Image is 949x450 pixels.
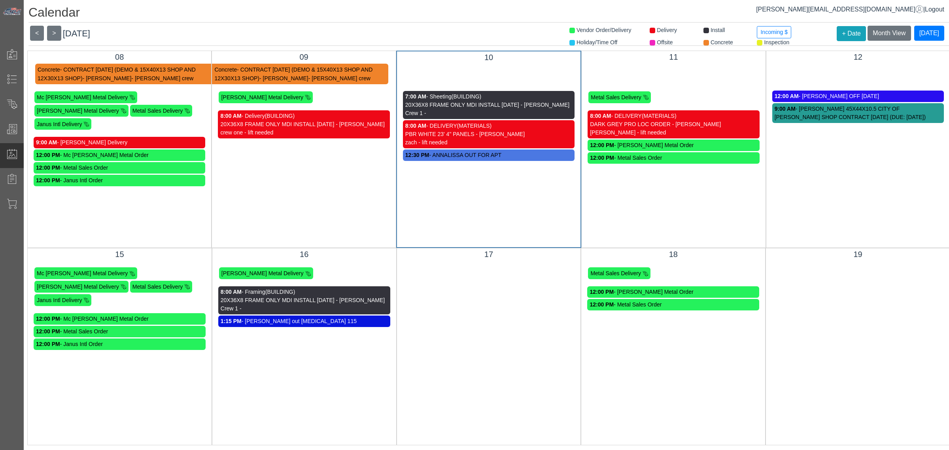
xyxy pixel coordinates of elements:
span: [PERSON_NAME] Metal Delivery [221,94,303,100]
div: - Metal Sales Order [36,164,203,172]
span: (MATERIALS) [457,123,492,129]
span: Metal Sales Delivery [590,270,641,276]
span: Janus Intl Delivery [37,121,82,127]
div: 16 [218,248,390,260]
div: 20X36X8 FRAME ONLY MDI INSTALL [DATE] - [PERSON_NAME] [221,296,388,304]
strong: 8:00 AM [221,289,242,295]
div: - [PERSON_NAME] Delivery [36,138,203,147]
strong: 8:00 AM [590,113,611,119]
div: [PERSON_NAME] - lift needed [590,129,757,137]
img: Metals Direct Inc Logo [2,7,22,16]
strong: 12:00 PM [36,328,60,335]
strong: 12:00 PM [36,316,60,322]
span: (BUILDING) [452,93,481,100]
span: Concrete [38,66,60,73]
strong: 12:30 PM [405,152,429,158]
div: 18 [587,248,759,260]
div: - DELIVERY [405,122,572,130]
div: - Metal Sales Order [590,301,757,309]
strong: 12:00 PM [590,301,614,308]
span: (BUILDING) [265,289,295,295]
div: 17 [403,248,575,260]
span: - [PERSON_NAME] [259,75,308,81]
button: [DATE] [914,26,944,41]
div: - [PERSON_NAME] Metal Order [590,141,757,149]
div: - Mc [PERSON_NAME] Metal Order [36,315,203,323]
div: 09 [218,51,389,63]
span: - [PERSON_NAME] crew [131,75,193,81]
span: Concrete [711,39,733,45]
div: - [PERSON_NAME] Metal Order [590,288,757,296]
div: - DELIVERY [590,112,757,120]
div: Crew 1 - [405,109,572,117]
strong: 12:00 PM [36,164,60,171]
span: Metal Sales Delivery [591,94,641,100]
button: + Date [837,26,866,41]
span: Install [711,27,725,33]
div: 11 [588,51,759,63]
span: Delivery [657,27,677,33]
span: Vendor Order/Delivery [577,27,631,33]
span: (MATERIALS) [642,113,677,119]
div: - Janus Intl Order [36,176,203,185]
div: - Mc [PERSON_NAME] Metal Order [36,151,203,159]
div: - Janus Intl Order [36,340,203,348]
span: [PERSON_NAME] Metal Delivery [221,270,304,276]
span: Holiday/Time Off [577,39,617,45]
div: - Framing [221,288,388,296]
strong: 12:00 PM [590,142,614,148]
button: > [47,26,61,41]
div: 08 [34,51,205,63]
strong: 9:00 AM [775,106,796,112]
span: - CONTRACT [DATE] (DEMO & 15X40X13 SHOP AND 12X30X13 SHOP) [214,66,372,81]
span: [PERSON_NAME] Metal Delivery [37,108,119,114]
h1: Calendar [28,5,949,23]
div: | [756,5,944,14]
strong: 12:00 PM [590,155,614,161]
span: - [PERSON_NAME] [83,75,132,81]
strong: 9:00 AM [36,139,57,146]
span: Month View [873,30,906,36]
span: Metal Sales Delivery [132,284,183,290]
strong: 12:00 PM [36,341,60,347]
div: - [PERSON_NAME] 45X44X10.5 CITY OF [PERSON_NAME] SHOP CONTRACT [DATE] (DUE: [DATE]) [775,105,941,121]
div: 19 [772,248,944,260]
span: - CONTRACT [DATE] (DEMO & 15X40X13 SHOP AND 12X30X13 SHOP) [38,66,196,81]
div: - Sheeting [405,93,572,101]
span: Offsite [657,39,673,45]
div: DARK GREY PRO LOC ORDER - [PERSON_NAME] [590,120,757,129]
span: Concrete [214,66,237,73]
div: 15 [34,248,206,260]
div: 20X36X8 FRAME ONLY MDI INSTALL [DATE] - [PERSON_NAME] [220,120,387,129]
div: - [PERSON_NAME] OFF [DATE] [775,92,941,100]
div: 12 [772,51,944,63]
div: zach - lift needed [405,138,572,147]
div: - Delivery [220,112,387,120]
a: [PERSON_NAME][EMAIL_ADDRESS][DOMAIN_NAME] [756,6,923,13]
button: Month View [868,26,911,41]
strong: 8:00 AM [405,123,426,129]
div: 20X36X8 FRAME ONLY MDI INSTALL [DATE] - [PERSON_NAME] [405,101,572,109]
span: [DATE] [63,28,90,38]
div: Crew 1 - [221,304,388,313]
span: - [PERSON_NAME] crew [308,75,371,81]
div: - ANNALISSA OUT FOR APT [405,151,572,159]
strong: 12:00 AM [775,93,799,99]
span: [PERSON_NAME] Metal Delivery [37,284,119,290]
span: Mc [PERSON_NAME] Metal Delivery [37,94,128,100]
div: PBR WHITE 23' 4" PANELS - [PERSON_NAME] [405,130,572,138]
strong: 1:15 PM [221,318,242,324]
strong: 12:00 PM [36,177,60,183]
span: Metal Sales Delivery [132,108,183,114]
div: - Metal Sales Order [36,327,203,336]
span: Logout [925,6,944,13]
strong: 12:00 PM [590,289,614,295]
div: 10 [403,51,575,63]
span: (BUILDING) [265,113,295,119]
strong: 7:00 AM [405,93,426,100]
strong: 8:00 AM [220,113,241,119]
span: Janus Intl Delivery [37,297,82,303]
span: Mc [PERSON_NAME] Metal Delivery [37,270,128,276]
strong: 12:00 PM [36,152,60,158]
